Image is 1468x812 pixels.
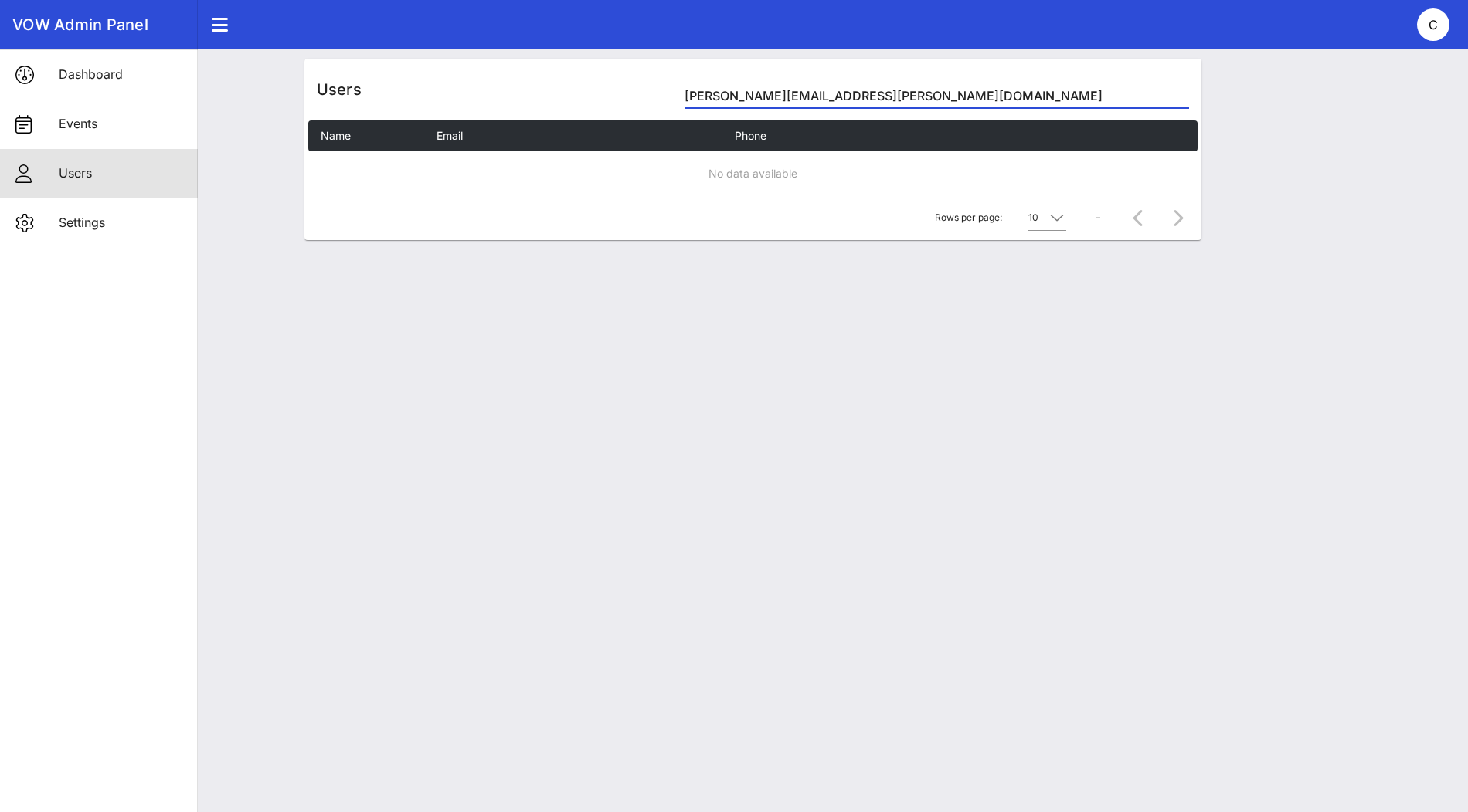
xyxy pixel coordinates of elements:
[308,120,424,151] th: Name
[1417,8,1449,41] div: C
[424,120,722,151] th: Email
[1028,211,1038,225] div: 10
[722,120,1052,151] th: Phone
[935,195,1066,240] div: Rows per page:
[321,129,351,142] span: Name
[304,59,1201,120] div: Users
[1028,205,1066,230] div: 10Rows per page:
[59,166,185,181] div: Users
[59,215,185,230] div: Settings
[437,129,463,142] span: Email
[735,129,766,142] span: Phone
[308,151,1198,195] td: No data available
[1096,211,1100,225] div: –
[59,117,185,131] div: Events
[12,15,185,34] div: VOW Admin Panel
[59,67,185,82] div: Dashboard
